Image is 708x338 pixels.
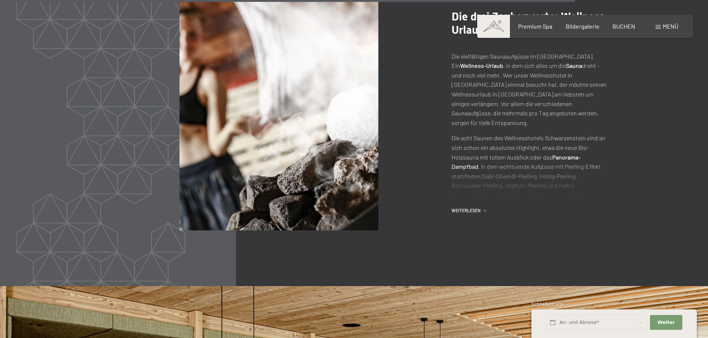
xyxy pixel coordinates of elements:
[452,52,608,128] p: Die vielfältigen Saunaaufgüsse im [GEOGRAPHIC_DATA]. Ein , in dem sich alles um die dreht – und n...
[612,23,635,30] a: BUCHEN
[650,315,682,330] button: Weiter
[518,23,552,30] a: Premium Spa
[452,207,483,214] span: Weiterlesen
[452,10,607,36] span: Die drei Zauberworte: Wellness. Urlaub. [GEOGRAPHIC_DATA].
[452,133,608,190] p: Die acht Saunen des Wellnesshotels Schwarzenstein sind an sich schon ein absolutes Highlight, etw...
[531,301,564,307] span: Schnellanfrage
[663,23,678,30] span: Menü
[460,62,503,69] strong: Wellness-Urlaub
[657,319,675,326] span: Weiter
[566,23,599,30] a: Bildergalerie
[566,62,582,69] strong: Sauna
